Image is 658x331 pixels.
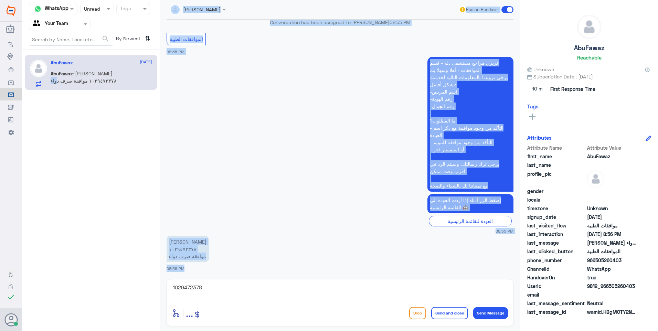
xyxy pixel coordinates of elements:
span: Subscription Date : [DATE] [527,73,651,80]
button: Drop [409,307,426,319]
img: defaultAdmin.png [577,15,601,39]
span: 10 m [527,83,548,95]
span: Attribute Name [527,144,586,151]
span: search [102,35,110,43]
span: 9812_966505260403 [587,282,637,290]
span: last_clicked_button [527,248,586,255]
span: موافقات الطبية [587,222,637,229]
span: By Newest [113,33,142,46]
span: last_message_sentiment [527,300,586,307]
img: whatsapp.png [33,4,43,14]
span: 0 [587,300,637,307]
span: timezone [527,205,586,212]
span: 2025-09-14T17:54:43.862Z [587,213,637,221]
span: AbuFawaz [587,153,637,160]
div: العودة للقائمة الرئيسية [429,216,512,226]
span: last_interaction [527,231,586,238]
h5: AbuFawaz [51,60,73,66]
span: ... [186,307,193,319]
span: null [587,196,637,203]
span: Unknown [527,66,554,73]
span: true [587,274,637,281]
span: profile_pic [527,170,586,186]
input: Search by Name, Local etc… [29,33,113,45]
img: defaultAdmin.png [587,170,604,188]
span: last_message_id [527,308,586,316]
span: gender [527,188,586,195]
span: 2 [587,265,637,273]
span: first_name [527,153,586,160]
span: 966505260403 [587,257,637,264]
i: ⇅ [145,33,150,44]
span: [DATE] [140,59,152,65]
span: 08:55 PM [496,228,513,234]
button: search [102,33,110,45]
span: UserId [527,282,586,290]
span: 08:55 PM [167,50,184,54]
span: First Response Time [550,85,595,93]
span: HandoverOn [527,274,586,281]
span: phone_number [527,257,586,264]
span: locale [527,196,586,203]
span: عبدالعزيز بن ابراهيم العتل ١٠٢٩٤٧٢٣٧٨ موافقة صرف دواء [587,239,637,246]
p: 14/9/2025, 8:56 PM [167,236,209,262]
h6: Tags [527,103,539,109]
span: Unknown [587,205,637,212]
img: yourTeam.svg [33,19,43,29]
p: Conversation has been assigned to [PERSON_NAME] [167,19,513,26]
h6: Reachable [577,54,602,61]
p: 14/9/2025, 8:55 PM [427,57,513,192]
button: Send and close [431,307,468,319]
span: last_message [527,239,586,246]
span: AbuFawaz [51,71,73,76]
span: null [587,188,637,195]
p: 14/9/2025, 8:55 PM [427,194,513,213]
h6: Attributes [527,135,552,141]
span: الموافقات الطبية [587,248,637,255]
span: الموافقات الطبية [170,36,203,42]
button: ... [186,305,193,321]
span: : [PERSON_NAME] ١٠٢٩٤٧٢٣٧٨ موافقة صرف دواء [51,71,117,84]
span: wamid.HBgMOTY2NTA1MjYwNDAzFQIAEhggQUM3MTIyMTBDN0EzQkFEQ0QyOTRCODU3Qzg4MjUwQzEA [587,308,637,316]
span: Attribute Value [587,144,637,151]
img: defaultAdmin.png [30,60,47,77]
button: Avatar [4,313,18,326]
span: 08:55 PM [390,19,410,25]
button: Send Message [473,307,508,319]
span: last_visited_flow [527,222,586,229]
h5: AbuFawaz [574,44,605,52]
i: check [7,293,15,301]
span: last_name [527,161,586,169]
img: Widebot Logo [7,5,15,16]
span: null [587,291,637,298]
span: email [527,291,586,298]
span: 2025-09-14T17:56:28.956Z [587,231,637,238]
span: 08:56 PM [167,266,184,271]
span: ChannelId [527,265,586,273]
div: Tags [119,5,131,14]
span: signup_date [527,213,586,221]
span: Human Handover [466,7,499,13]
